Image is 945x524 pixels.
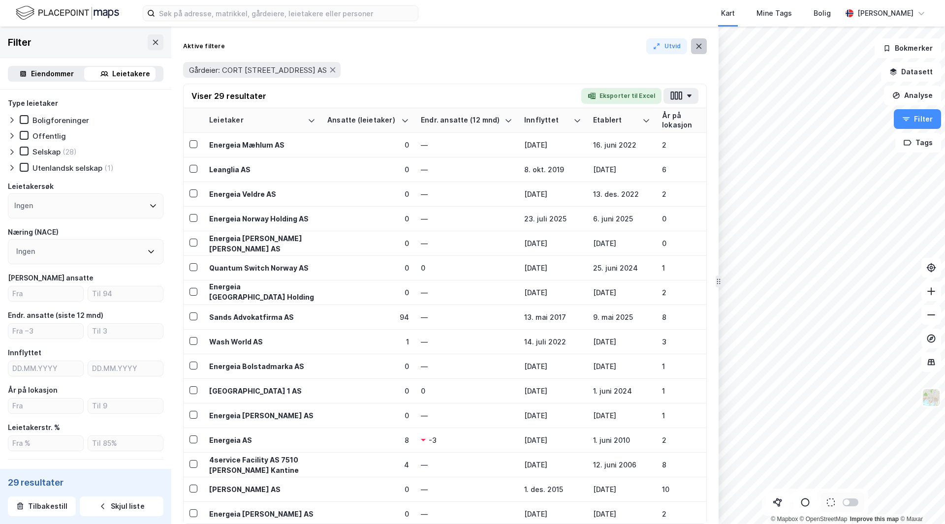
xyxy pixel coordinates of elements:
input: Fra −3 [8,324,83,339]
div: 2 [662,140,714,150]
button: Bokmerker [875,38,941,58]
div: Offentlig [32,131,66,141]
div: [DATE] [593,361,650,371]
input: DD.MM.YYYY [8,361,83,376]
div: — [421,214,512,224]
div: Quantum Switch Norway AS [209,263,315,273]
div: 10 [662,484,714,494]
div: [DATE] [524,263,581,273]
div: 0 [327,509,409,519]
div: 0 [327,238,409,248]
div: Energeia [PERSON_NAME] AS [209,509,315,519]
div: 23. juli 2025 [524,214,581,224]
div: 1. juni 2024 [593,386,650,396]
div: [PERSON_NAME] [857,7,913,19]
div: 1. des. 2015 [524,484,581,494]
div: [DATE] [593,410,650,421]
div: 6. juni 2025 [593,214,650,224]
button: Filter [894,109,941,129]
div: [DATE] [524,460,581,470]
a: Mapbox [771,516,798,523]
div: Leanglia AS [209,164,315,175]
span: Gårdeier: CORT [STREET_ADDRESS] AS [189,65,327,75]
div: 25. juni 2024 [593,263,650,273]
div: 0 [327,189,409,199]
div: Leietakerstr. % [8,422,60,433]
div: 13. des. 2022 [593,189,650,199]
div: Leietakere [112,68,150,80]
div: 0 [327,214,409,224]
div: Etablert [593,116,638,125]
div: [DATE] [593,484,650,494]
div: År på lokasjon [662,111,702,129]
div: (1) [104,163,114,173]
div: 0 [421,386,512,396]
div: Leietaker [209,116,304,125]
div: 8. okt. 2019 [524,164,581,175]
input: Fra [8,286,83,301]
div: 0 [327,361,409,371]
div: Ansatte (leietaker) [327,116,397,125]
div: Utenlandsk selskap [32,163,102,173]
div: 0 [327,410,409,421]
div: 8 [662,460,714,470]
div: Energeia [PERSON_NAME] AS [209,410,315,421]
div: Endr. ansatte (siste 12 mnd) [8,309,103,321]
div: 9. mai 2025 [593,312,650,322]
iframe: Chat Widget [896,477,945,524]
div: [DATE] [593,164,650,175]
div: Bolig [814,7,831,19]
div: 0 [421,263,512,273]
div: — [421,238,512,248]
div: [DATE] [524,189,581,199]
div: 0 [662,214,714,224]
div: — [421,312,512,322]
div: 2 [662,189,714,199]
div: Kart [721,7,735,19]
div: 1 [327,337,409,347]
div: 0 [327,263,409,273]
div: 0 [327,164,409,175]
input: Fra [8,399,83,413]
div: 3 [662,337,714,347]
input: Fra % [8,436,83,451]
button: Tilbakestill [8,496,76,516]
div: — [421,361,512,371]
div: — [421,140,512,150]
div: Selskap [32,147,61,156]
img: Z [922,388,941,407]
div: 4service Facility AS 7510 [PERSON_NAME] Kantine [209,455,315,475]
button: Tags [895,133,941,153]
div: -3 [429,435,437,445]
div: Viser 29 resultater [191,90,266,102]
div: [DATE] [524,410,581,421]
div: 6 [662,164,714,175]
button: Datasett [881,62,941,82]
div: Sands Advokatfirma AS [209,312,315,322]
div: Innflyttet [8,347,41,359]
div: Ingen [16,246,35,257]
div: Filter [8,34,31,50]
div: Boligforeninger [32,116,89,125]
div: [PERSON_NAME] ansatte [8,272,94,284]
div: Leietakersøk [8,181,54,192]
div: 1. juni 2010 [593,435,650,445]
div: [DATE] [524,435,581,445]
img: logo.f888ab2527a4732fd821a326f86c7f29.svg [16,4,119,22]
div: Aktive filtere [183,42,225,50]
div: Ingen [14,200,33,212]
div: [DATE] [524,140,581,150]
div: — [421,410,512,421]
div: — [421,337,512,347]
div: Energeia Norway Holding AS [209,214,315,224]
button: Analyse [884,86,941,105]
div: 4 [327,460,409,470]
div: [PERSON_NAME] AS [209,484,315,494]
div: Energeia Bolstadmarka AS [209,361,315,371]
div: Innflyttet [524,116,569,125]
div: — [421,460,512,470]
div: 8 [327,435,409,445]
div: 13. mai 2017 [524,312,581,322]
div: 0 [327,484,409,494]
